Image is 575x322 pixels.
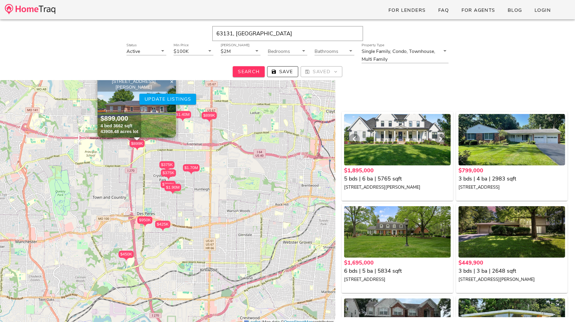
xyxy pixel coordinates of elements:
[344,175,451,183] div: 5 bds | 6 ba | 5765 sqft
[119,251,134,261] div: $450K
[233,66,265,77] button: Search
[362,49,391,54] div: Single Family,
[170,78,174,85] span: ×
[306,68,337,75] span: Saved
[534,7,551,14] span: Login
[458,259,565,267] div: $449,900
[272,68,293,75] span: Save
[167,77,176,86] a: Close popup
[529,5,556,16] a: Login
[164,168,170,172] img: triPin.png
[383,5,431,16] a: For Lenders
[129,140,145,147] div: $899K
[409,49,435,54] div: Townhouse,
[438,7,449,14] span: FAQ
[170,191,176,194] img: triPin.png
[99,79,174,90] div: [STREET_ADDRESS][PERSON_NAME]
[160,228,166,231] img: triPin.png
[101,129,138,135] div: 43908.48 acres lot
[458,184,500,190] small: [STREET_ADDRESS]
[267,66,298,77] button: Save
[458,267,565,275] div: 3 bds | 3 ba | 2648 sqft
[362,43,384,47] label: Property Type
[183,164,200,171] div: $1.70M
[142,224,148,227] img: triPin.png
[174,47,213,55] div: Min Price$100K
[165,184,181,194] div: $1.90M
[301,66,342,77] button: Saved
[458,276,535,282] small: [STREET_ADDRESS][PERSON_NAME]
[435,134,446,145] button: Next visual
[349,134,360,145] button: Previous visual
[159,161,174,172] div: $375K
[461,7,495,14] span: For Agents
[344,184,420,190] small: [STREET_ADDRESS][PERSON_NAME]
[97,77,176,138] img: 1.jpg
[123,258,129,261] img: triPin.png
[188,171,194,175] img: triPin.png
[202,112,217,122] div: $899K
[344,259,451,283] a: $1,695,000 6 bds | 5 ba | 5834 sqft [STREET_ADDRESS]
[545,293,575,322] iframe: Chat Widget
[174,43,189,47] label: Min Price
[183,164,200,175] div: $1.70M
[165,184,181,191] div: $1.90M
[344,167,451,191] a: $1,895,000 5 bds | 6 ba | 5765 sqft [STREET_ADDRESS][PERSON_NAME]
[161,181,176,191] div: $799K
[433,5,454,16] a: FAQ
[155,221,170,231] div: $425K
[159,161,174,168] div: $375K
[503,5,527,16] a: Blog
[458,167,565,191] a: $799,000 3 bds | 4 ba | 2983 sqft [STREET_ADDRESS]
[97,77,176,138] a: [STREET_ADDRESS][PERSON_NAME] $899,000 4 bed 3662 sqft 43908.48 acres lot
[144,96,191,102] span: Update listings
[315,47,354,55] div: Bathrooms
[174,49,189,54] div: $100K
[458,259,565,283] a: $449,900 3 bds | 3 ba | 2648 sqft [STREET_ADDRESS][PERSON_NAME]
[101,114,138,123] div: $899,000
[206,119,212,122] img: triPin.png
[238,68,260,75] span: Search
[126,43,137,47] label: Status
[129,140,145,151] div: $899K
[174,111,191,122] div: $1.40M
[507,7,522,14] span: Blog
[344,259,451,267] div: $1,695,000
[126,49,140,54] div: Active
[161,169,176,177] div: $375K
[392,49,408,54] div: Condo,
[101,123,138,129] div: 4 bed 3662 sqft
[221,49,231,54] div: $2M
[456,5,500,16] a: For Agents
[180,118,186,122] img: triPin.png
[5,4,55,15] img: desktop-logo.34a1112.png
[268,47,308,55] div: Bedrooms
[139,94,196,105] button: Update listings
[137,216,152,224] div: $950K
[161,181,176,188] div: $799K
[344,167,451,175] div: $1,895,000
[458,175,565,183] div: 3 bds | 4 ba | 2983 sqft
[388,7,426,14] span: For Lenders
[165,177,172,180] img: triPin.png
[344,276,385,282] small: [STREET_ADDRESS]
[119,251,134,258] div: $450K
[344,267,451,275] div: 6 bds | 5 ba | 5834 sqft
[202,112,217,119] div: $899K
[137,216,152,227] div: $950K
[212,26,363,41] input: Enter Your Address, Zipcode or City & State
[458,167,565,175] div: $799,000
[362,47,449,63] div: Property TypeSingle Family,Condo,Townhouse,Multi Family
[221,43,250,47] label: [PERSON_NAME]
[126,47,166,55] div: StatusActive
[161,169,176,180] div: $375K
[362,57,388,62] div: Multi Family
[221,47,260,55] div: [PERSON_NAME]$2M
[134,147,140,151] img: triPin.png
[174,111,191,118] div: $1.40M
[155,221,170,228] div: $425K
